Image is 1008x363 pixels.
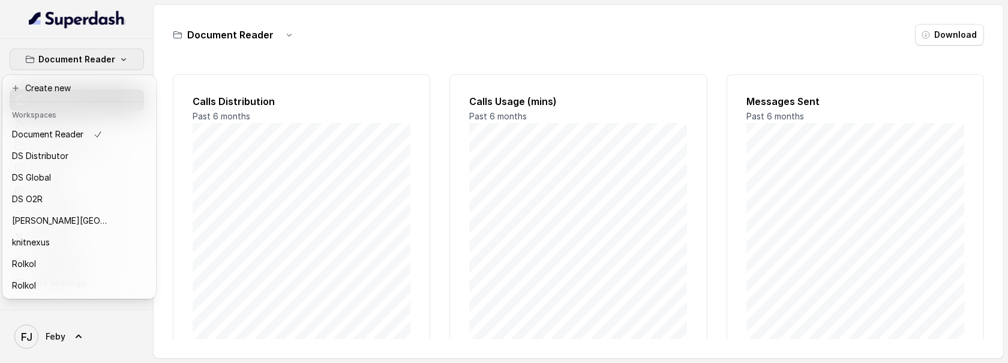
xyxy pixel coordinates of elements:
p: Rolkol [12,257,36,271]
p: Document Reader [38,52,115,67]
p: DS Distributor [12,149,68,163]
button: Document Reader [10,49,144,70]
p: Rolkol [12,278,36,293]
p: DS Global [12,170,51,185]
p: [PERSON_NAME][GEOGRAPHIC_DATA] - Testing [12,214,108,228]
p: Document Reader [12,127,83,142]
p: knitnexus [12,235,50,250]
p: DS O2R [12,192,43,206]
div: Document Reader [2,75,156,299]
button: Create new [5,77,154,99]
header: Workspaces [5,104,154,124]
